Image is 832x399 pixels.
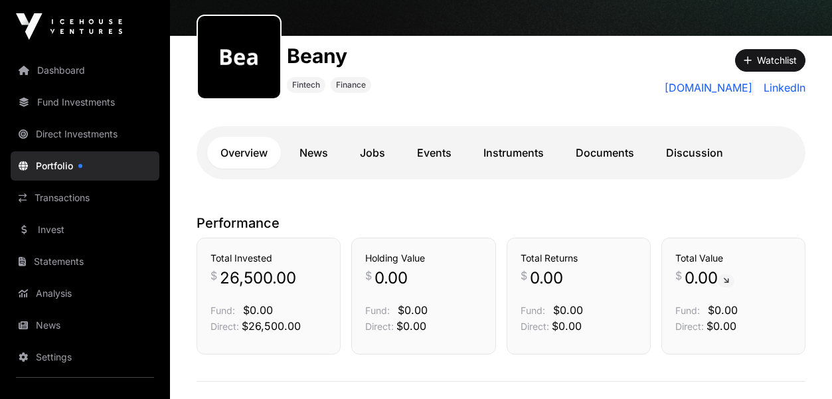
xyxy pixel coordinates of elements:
span: Fintech [292,80,320,90]
a: Settings [11,343,159,372]
span: $0.00 [243,303,273,317]
span: Direct: [365,321,394,332]
span: $ [210,268,217,283]
span: $ [675,268,682,283]
a: Events [404,137,465,169]
a: Dashboard [11,56,159,85]
p: Performance [197,214,805,232]
span: $26,500.00 [242,319,301,333]
span: $0.00 [553,303,583,317]
span: $0.00 [398,303,428,317]
a: Overview [207,137,281,169]
span: 0.00 [374,268,408,289]
span: Finance [336,80,366,90]
button: Watchlist [735,49,805,72]
img: Icehouse Ventures Logo [16,13,122,40]
span: $ [521,268,527,283]
span: Fund: [365,305,390,316]
span: Direct: [521,321,549,332]
a: Discussion [653,137,736,169]
span: Fund: [521,305,545,316]
a: Transactions [11,183,159,212]
a: Analysis [11,279,159,308]
h3: Total Invested [210,252,327,265]
a: Direct Investments [11,120,159,149]
h1: Beany [287,44,371,68]
span: Direct: [210,321,239,332]
a: News [286,137,341,169]
a: Instruments [470,137,557,169]
span: $0.00 [552,319,582,333]
a: Invest [11,215,159,244]
iframe: Chat Widget [766,335,832,399]
a: LinkedIn [758,80,805,96]
span: 0.00 [530,268,563,289]
span: Fund: [210,305,235,316]
a: Portfolio [11,151,159,181]
span: $0.00 [708,303,738,317]
h3: Total Returns [521,252,637,265]
span: 0.00 [685,268,734,289]
a: News [11,311,159,340]
a: Fund Investments [11,88,159,117]
h3: Holding Value [365,252,481,265]
span: $0.00 [396,319,426,333]
a: Documents [562,137,647,169]
nav: Tabs [207,137,795,169]
span: Fund: [675,305,700,316]
img: beany196.png [203,21,275,93]
span: $ [365,268,372,283]
h3: Total Value [675,252,791,265]
span: $0.00 [707,319,736,333]
span: Direct: [675,321,704,332]
a: [DOMAIN_NAME] [665,80,753,96]
span: 26,500.00 [220,268,296,289]
a: Jobs [347,137,398,169]
a: Statements [11,247,159,276]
